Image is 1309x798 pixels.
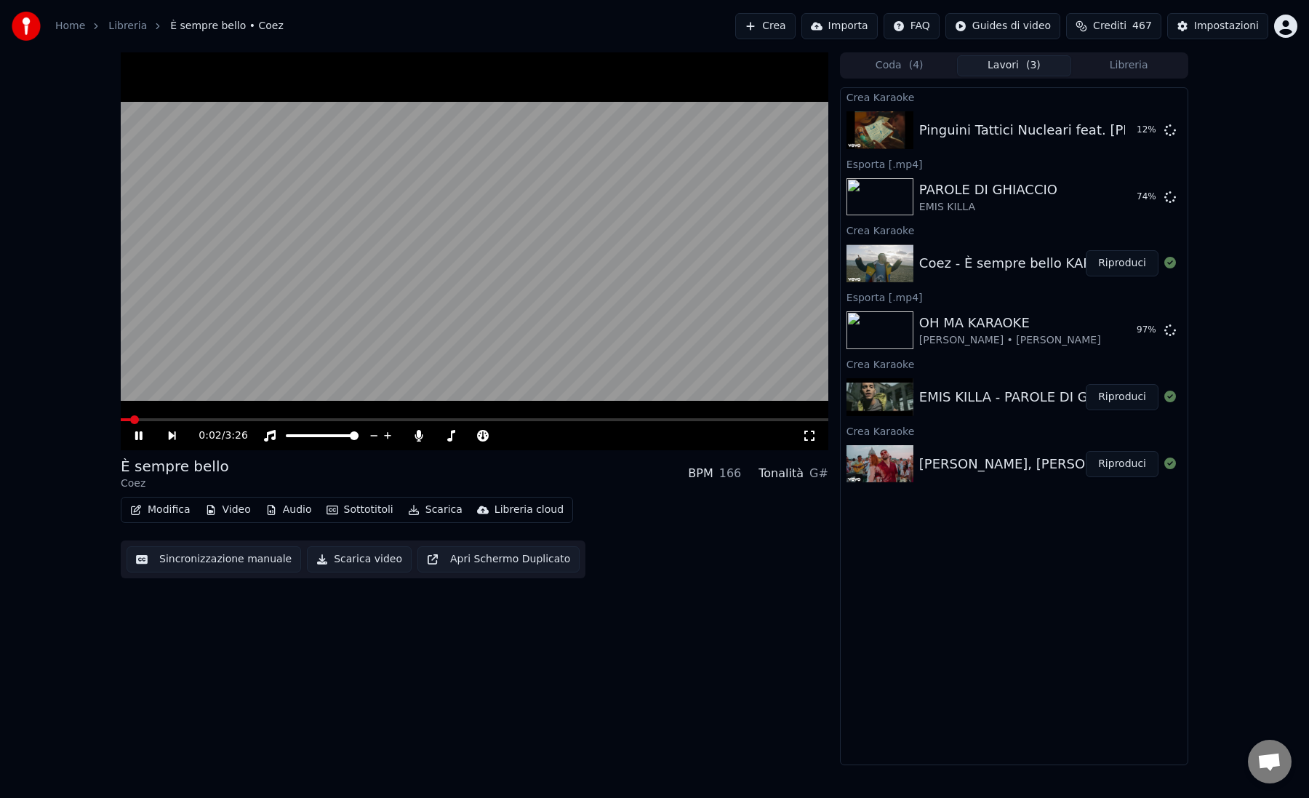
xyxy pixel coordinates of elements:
[127,546,301,572] button: Sincronizzazione manuale
[12,12,41,41] img: youka
[841,221,1188,239] div: Crea Karaoke
[909,58,924,73] span: ( 4 )
[919,253,1128,274] div: Coez - È sempre bello KARAOKE
[124,500,196,520] button: Modifica
[758,465,804,482] div: Tonalità
[919,180,1057,200] div: PAROLE DI GHIACCIO
[495,503,564,517] div: Libreria cloud
[1248,740,1292,783] a: Aprire la chat
[801,13,878,39] button: Importa
[121,456,229,476] div: È sempre bello
[417,546,580,572] button: Apri Schermo Duplicato
[1026,58,1041,73] span: ( 3 )
[1137,324,1158,336] div: 97 %
[1137,191,1158,203] div: 74 %
[1086,384,1158,410] button: Riproduci
[735,13,795,39] button: Crea
[170,19,284,33] span: È sempre bello • Coez
[1167,13,1268,39] button: Impostazioni
[957,55,1072,76] button: Lavori
[919,387,1256,407] div: EMIS KILLA - PAROLE DI GHIACCIO [PERSON_NAME]
[1086,451,1158,477] button: Riproduci
[321,500,399,520] button: Sottotitoli
[809,465,828,482] div: G#
[199,428,233,443] div: /
[842,55,957,76] button: Coda
[55,19,85,33] a: Home
[841,88,1188,105] div: Crea Karaoke
[1066,13,1161,39] button: Crediti467
[919,200,1057,215] div: EMIS KILLA
[841,288,1188,306] div: Esporta [.mp4]
[199,428,221,443] span: 0:02
[688,465,713,482] div: BPM
[919,454,1268,474] div: [PERSON_NAME], [PERSON_NAME] - OH MA KARAOKE
[55,19,284,33] nav: breadcrumb
[1194,19,1259,33] div: Impostazioni
[1132,19,1152,33] span: 467
[919,313,1101,333] div: OH MA KARAOKE
[225,428,247,443] span: 3:26
[260,500,318,520] button: Audio
[1137,124,1158,136] div: 12 %
[945,13,1060,39] button: Guides di video
[841,422,1188,439] div: Crea Karaoke
[719,465,742,482] div: 166
[919,333,1101,348] div: [PERSON_NAME] • [PERSON_NAME]
[402,500,468,520] button: Scarica
[1086,250,1158,276] button: Riproduci
[841,155,1188,172] div: Esporta [.mp4]
[199,500,257,520] button: Video
[307,546,412,572] button: Scarica video
[841,355,1188,372] div: Crea Karaoke
[108,19,147,33] a: Libreria
[1093,19,1126,33] span: Crediti
[1071,55,1186,76] button: Libreria
[884,13,940,39] button: FAQ
[121,476,229,491] div: Coez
